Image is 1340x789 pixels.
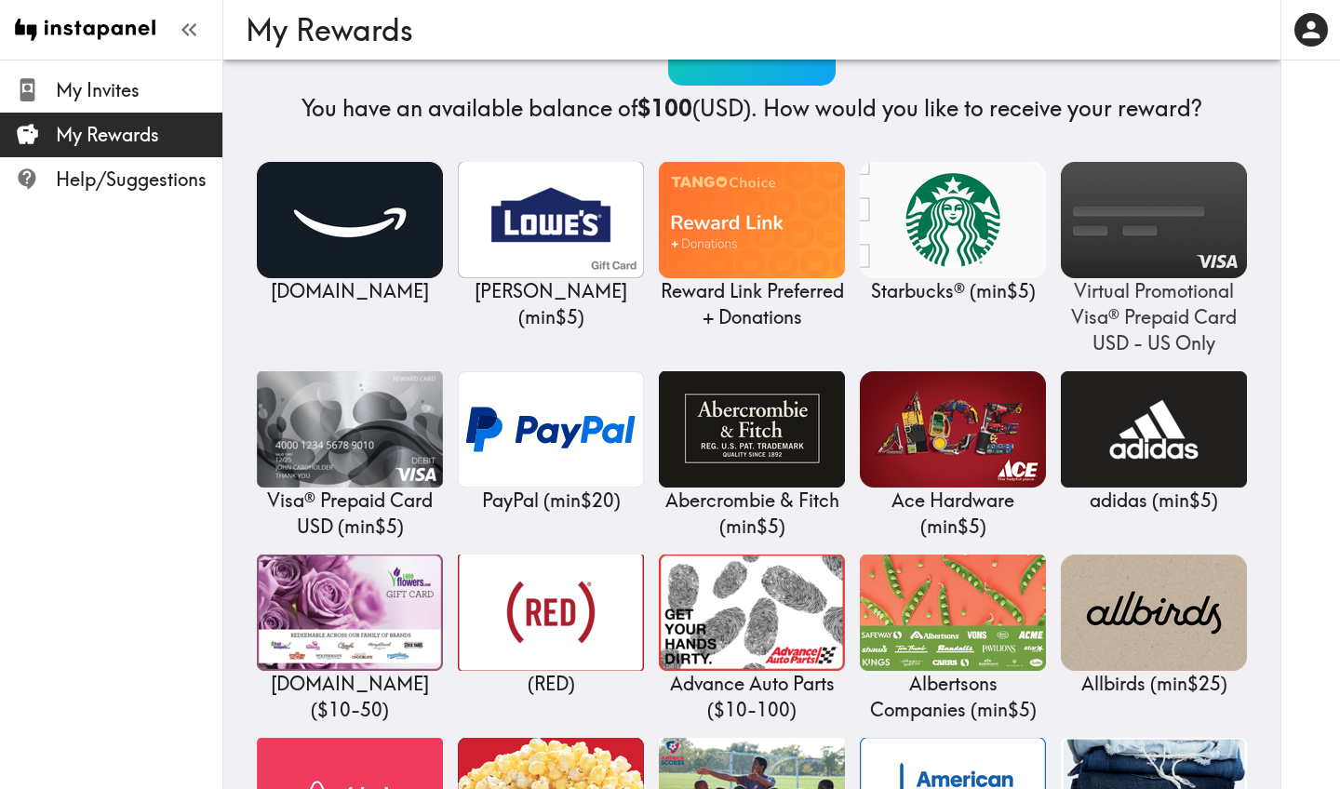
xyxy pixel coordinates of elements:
h3: My Rewards [246,12,1243,47]
p: PayPal ( min $20 ) [458,488,644,514]
a: (RED)(RED) [458,555,644,697]
a: adidasadidas (min$5) [1061,371,1247,514]
p: [DOMAIN_NAME] ( $10 - 50 ) [257,671,443,723]
img: Virtual Promotional Visa® Prepaid Card USD - US Only [1061,162,1247,278]
b: $100 [637,94,692,122]
p: Abercrombie & Fitch ( min $5 ) [659,488,845,540]
a: Albertsons CompaniesAlbertsons Companies (min$5) [860,555,1046,723]
span: My Rewards [56,122,222,148]
p: Virtual Promotional Visa® Prepaid Card USD - US Only [1061,278,1247,356]
img: Visa® Prepaid Card USD [257,371,443,488]
p: Visa® Prepaid Card USD ( min $5 ) [257,488,443,540]
img: 1-800flowers.com [257,555,443,671]
p: [DOMAIN_NAME] [257,278,443,304]
a: Starbucks®Starbucks® (min$5) [860,162,1046,304]
img: Ace Hardware [860,371,1046,488]
p: Albertsons Companies ( min $5 ) [860,671,1046,723]
img: Reward Link Preferred + Donations [659,162,845,278]
img: adidas [1061,371,1247,488]
a: 1-800flowers.com[DOMAIN_NAME] ($10-50) [257,555,443,723]
p: adidas ( min $5 ) [1061,488,1247,514]
img: Lowe's [458,162,644,278]
a: Advance Auto PartsAdvance Auto Parts ($10-100) [659,555,845,723]
a: Ace HardwareAce Hardware (min$5) [860,371,1046,540]
a: Abercrombie & FitchAbercrombie & Fitch (min$5) [659,371,845,540]
a: Amazon.com[DOMAIN_NAME] [257,162,443,304]
a: PayPalPayPal (min$20) [458,371,644,514]
a: Virtual Promotional Visa® Prepaid Card USD - US OnlyVirtual Promotional Visa® Prepaid Card USD - ... [1061,162,1247,356]
p: Starbucks® ( min $5 ) [860,278,1046,304]
img: Allbirds [1061,555,1247,671]
a: Lowe's[PERSON_NAME] (min$5) [458,162,644,330]
p: (RED) [458,671,644,697]
p: Reward Link Preferred + Donations [659,278,845,330]
p: [PERSON_NAME] ( min $5 ) [458,278,644,330]
img: PayPal [458,371,644,488]
span: Help/Suggestions [56,167,222,193]
a: Reward Link Preferred + DonationsReward Link Preferred + Donations [659,162,845,330]
a: AllbirdsAllbirds (min$25) [1061,555,1247,697]
img: Starbucks® [860,162,1046,278]
p: Ace Hardware ( min $5 ) [860,488,1046,540]
img: (RED) [458,555,644,671]
p: Allbirds ( min $25 ) [1061,671,1247,697]
h4: You have an available balance of (USD) . How would you like to receive your reward? [301,93,1202,125]
img: Amazon.com [257,162,443,278]
span: My Invites [56,77,222,103]
img: Abercrombie & Fitch [659,371,845,488]
p: Advance Auto Parts ( $10 - 100 ) [659,671,845,723]
img: Albertsons Companies [860,555,1046,671]
img: Advance Auto Parts [659,555,845,671]
a: Visa® Prepaid Card USDVisa® Prepaid Card USD (min$5) [257,371,443,540]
